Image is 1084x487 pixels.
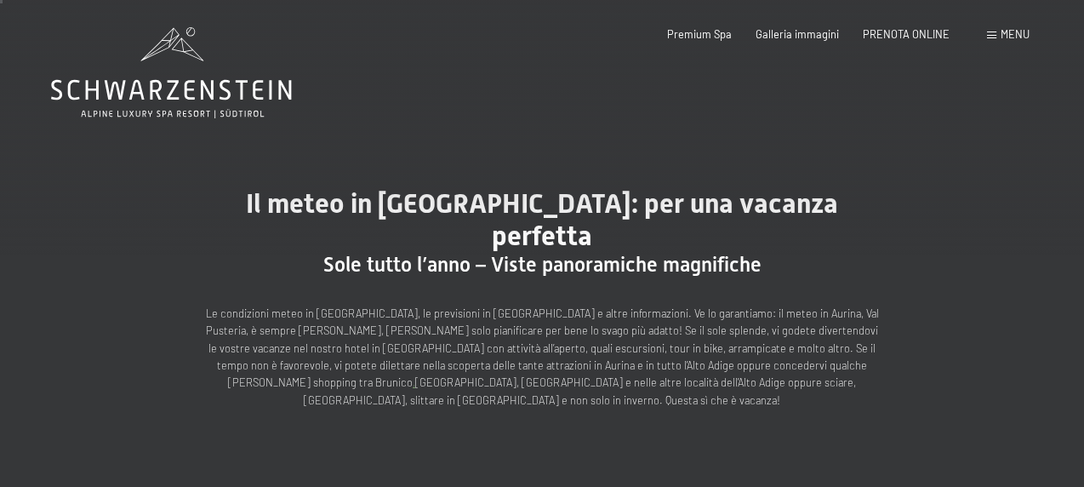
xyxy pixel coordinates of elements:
a: PRENOTA ONLINE [863,27,950,41]
span: Menu [1001,27,1030,41]
p: Le condizioni meteo in [GEOGRAPHIC_DATA], le previsioni in [GEOGRAPHIC_DATA] e altre informazioni... [202,305,882,410]
span: Il meteo in [GEOGRAPHIC_DATA]: per una vacanza perfetta [246,187,838,252]
span: Sole tutto l’anno – Viste panoramiche magnifiche [323,253,762,277]
a: , [413,375,415,389]
a: Galleria immagini [756,27,839,41]
a: Premium Spa [667,27,732,41]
